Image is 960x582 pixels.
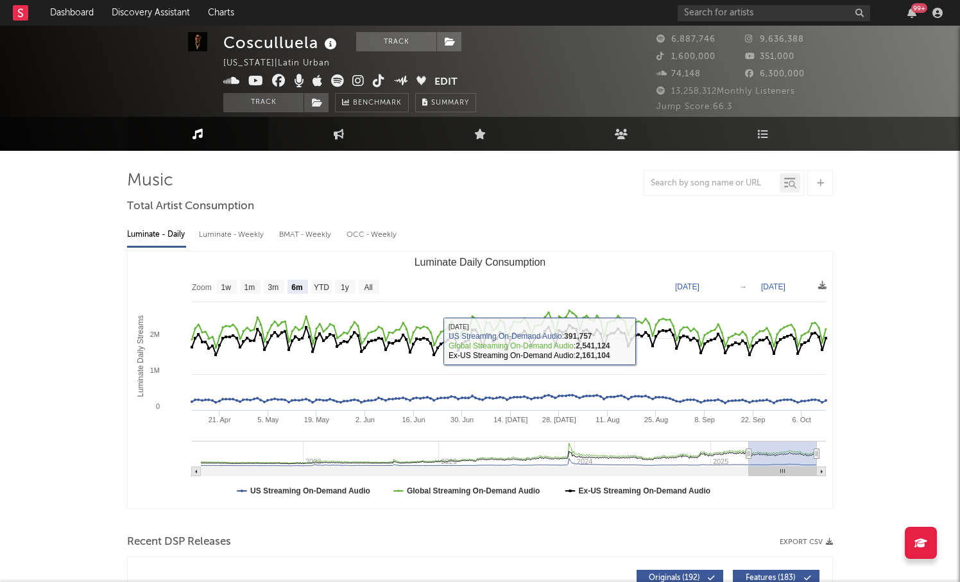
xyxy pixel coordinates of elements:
text: [DATE] [675,282,699,291]
input: Search for artists [678,5,870,21]
text: YTD [314,283,329,292]
span: Total Artist Consumption [127,199,254,214]
div: Luminate - Weekly [199,224,266,246]
text: Zoom [192,283,212,292]
text: → [739,282,747,291]
span: Recent DSP Releases [127,535,231,550]
div: BMAT - Weekly [279,224,334,246]
text: 1M [150,366,160,374]
text: 16. Jun [402,416,425,424]
text: Luminate Daily Streams [136,315,145,397]
div: [US_STATE] | Latin Urban [223,56,345,71]
text: 3m [268,283,279,292]
text: 2M [150,330,160,338]
input: Search by song name or URL [644,178,780,189]
text: 1w [221,283,232,292]
div: Cosculluela [223,32,340,53]
span: 6,887,746 [656,35,716,44]
text: 25. Aug [644,416,668,424]
text: 1m [244,283,255,292]
div: OCC - Weekly [347,224,398,246]
button: Track [356,32,436,51]
text: Global Streaming On-Demand Audio [407,486,540,495]
a: Benchmark [335,93,409,112]
text: 0 [156,402,160,410]
button: Track [223,93,304,112]
span: Summary [431,99,469,107]
text: 6m [291,283,302,292]
button: Edit [434,74,458,90]
button: Export CSV [780,538,833,546]
text: Ex-US Streaming On-Demand Audio [579,486,711,495]
button: Summary [415,93,476,112]
text: All [364,283,372,292]
span: Benchmark [353,96,402,111]
span: 1,600,000 [656,53,716,61]
div: 99 + [911,3,927,13]
span: Jump Score: 66.3 [656,103,732,111]
text: 30. Jun [450,416,474,424]
text: 22. Sep [741,416,766,424]
span: 74,148 [656,70,701,78]
text: [DATE] [761,282,785,291]
span: 351,000 [745,53,794,61]
span: Features ( 183 ) [741,574,800,582]
svg: Luminate Daily Consumption [128,252,832,508]
span: 9,636,388 [745,35,804,44]
text: 8. Sep [694,416,715,424]
text: US Streaming On-Demand Audio [250,486,370,495]
text: 19. May [304,416,330,424]
button: 99+ [907,8,916,18]
text: 5. May [257,416,279,424]
text: 21. Apr [209,416,231,424]
span: 6,300,000 [745,70,805,78]
text: 28. [DATE] [542,416,576,424]
text: 2. Jun [356,416,375,424]
div: Luminate - Daily [127,224,186,246]
span: Originals ( 192 ) [645,574,704,582]
text: 1y [341,283,349,292]
text: 14. [DATE] [493,416,527,424]
span: 13,258,312 Monthly Listeners [656,87,795,96]
text: Luminate Daily Consumption [415,257,546,268]
text: 11. Aug [596,416,619,424]
text: 6. Oct [793,416,811,424]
